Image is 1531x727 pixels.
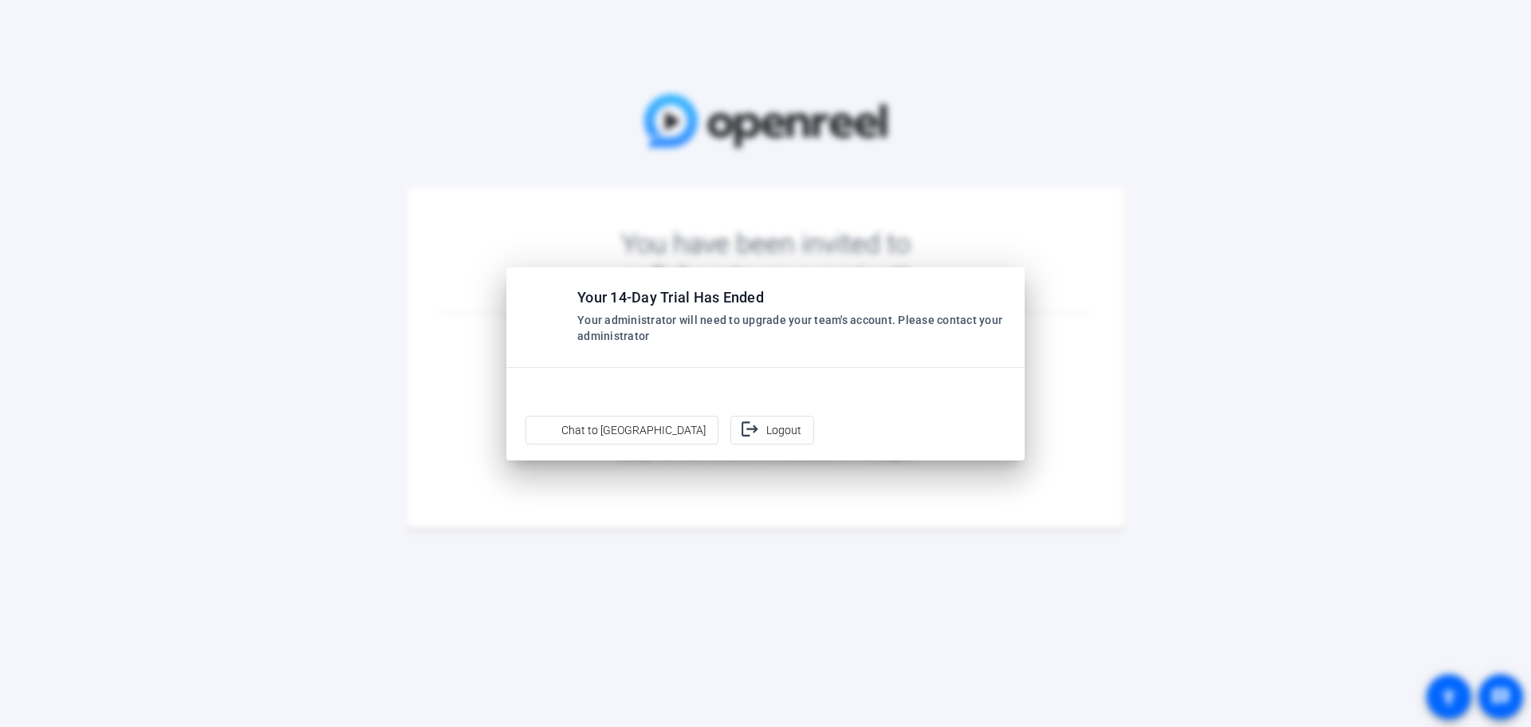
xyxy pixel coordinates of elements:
p: Your administrator will need to upgrade your team's account. Please contact your administrator [577,312,1006,344]
span: Chat to [GEOGRAPHIC_DATA] [561,415,706,445]
button: Chat to [GEOGRAPHIC_DATA] [525,416,718,444]
h2: Your 14-Day Trial Has Ended [577,286,764,309]
span: Logout [766,415,801,445]
button: Logout [730,416,814,444]
mat-icon: logout [740,420,760,440]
